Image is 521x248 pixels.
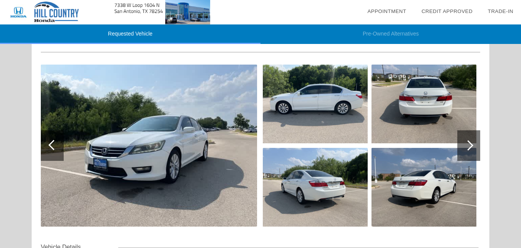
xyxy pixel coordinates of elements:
li: Pre-Owned Alternatives [260,24,521,44]
img: 5cde9eff861778760dd30d0cd9dbe499x.jpg [41,65,257,227]
a: Appointment [367,8,406,14]
a: Trade-In [488,8,513,14]
img: 2c76fd13dd9088dc85e6cc176cab0169x.jpg [263,65,368,143]
a: Credit Approved [421,8,473,14]
img: 999c543382202481c11afdd61d0caee5x.jpg [371,65,476,143]
img: bb5230094f86aa13eadb88a913510eadx.jpg [371,148,476,227]
img: 1068630299901be745c8d29afcf217a8x.jpg [263,148,368,227]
